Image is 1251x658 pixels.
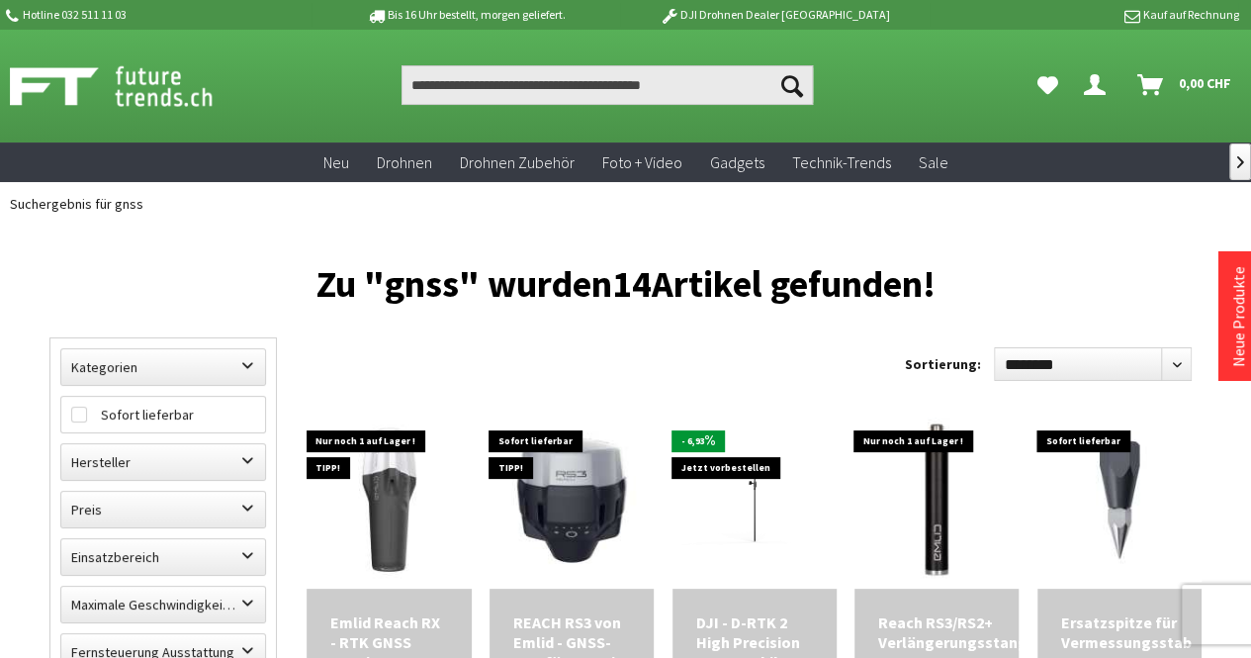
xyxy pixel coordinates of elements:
img: Reach RS3/RS2+ Verlängerungsstange [854,418,1019,582]
span: Technik-Trends [792,152,891,172]
a: Sale [905,142,962,183]
span: 14 [612,260,652,307]
label: Maximale Geschwindigkeit in km/h [61,587,265,622]
span: Foto + Video [602,152,682,172]
p: Hotline 032 511 11 03 [3,3,312,27]
p: Kauf auf Rechnung [930,3,1238,27]
img: DJI - D-RTK 2 High Precision GNSS Mobile Station [672,448,837,551]
a: Neu [310,142,363,183]
a: Warenkorb [1129,65,1241,105]
span: 0,00 CHF [1179,67,1231,99]
span:  [1237,156,1244,168]
span: Drohnen [377,152,432,172]
a: Dein Konto [1076,65,1121,105]
a: Technik-Trends [778,142,905,183]
label: Preis [61,492,265,527]
img: Ersatzspitze für Vermessungsstab von Emlid [1037,418,1202,582]
span: Neu [323,152,349,172]
span: Suchergebnis für gnss [10,195,143,213]
label: Sortierung: [905,348,981,380]
span: Sale [919,152,948,172]
img: REACH RS3 von Emlid - GNSS-Empfänger mit Neigungssensor [490,418,654,582]
img: Emlid Reach RX - RTK GNSS Receiver [307,418,471,582]
label: Sofort lieferbar [61,397,265,432]
div: Reach RS3/RS2+ Verlängerungsstange [878,612,995,652]
a: Meine Favoriten [1028,65,1068,105]
label: Hersteller [61,444,265,480]
label: Einsatzbereich [61,539,265,575]
p: DJI Drohnen Dealer [GEOGRAPHIC_DATA] [620,3,929,27]
span: Drohnen Zubehör [460,152,575,172]
a: Drohnen [363,142,446,183]
button: Suchen [771,65,813,105]
label: Kategorien [61,349,265,385]
a: Foto + Video [588,142,696,183]
input: Produkt, Marke, Kategorie, EAN, Artikelnummer… [402,65,813,105]
a: Drohnen Zubehör [446,142,588,183]
img: Shop Futuretrends - zur Startseite wechseln [10,61,256,111]
span: Gadgets [710,152,764,172]
a: Gadgets [696,142,778,183]
a: Reach RS3/RS2+ Verlängerungsstange 49,90 CHF [878,612,995,652]
p: Bis 16 Uhr bestellt, morgen geliefert. [312,3,620,27]
h1: Zu "gnss" wurden Artikel gefunden! [49,270,1202,298]
a: Neue Produkte [1228,266,1248,367]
